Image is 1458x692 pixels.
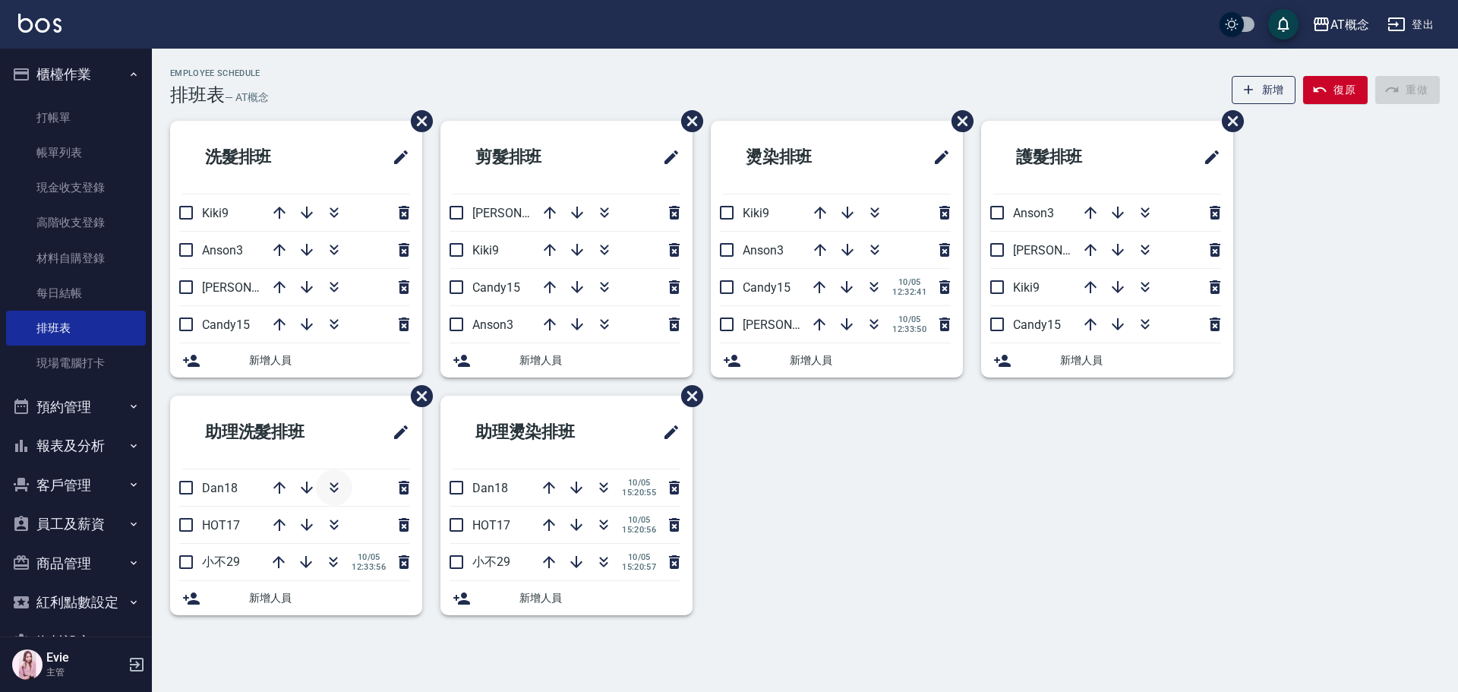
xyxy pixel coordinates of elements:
[6,170,146,205] a: 現金收支登錄
[1013,318,1061,332] span: Candy15
[202,318,250,332] span: Candy15
[892,324,926,334] span: 12:33:50
[1060,352,1221,368] span: 新增人員
[670,99,705,144] span: 刪除班表
[202,280,300,295] span: [PERSON_NAME]2
[202,518,240,532] span: HOT17
[1306,9,1375,40] button: AT概念
[6,544,146,583] button: 商品管理
[6,346,146,381] a: 現場電腦打卡
[1194,139,1221,175] span: 修改班表的標題
[472,481,508,495] span: Dan18
[472,318,513,332] span: Anson3
[981,343,1233,378] div: 新增人員
[399,99,435,144] span: 刪除班表
[940,99,976,144] span: 刪除班表
[519,590,680,606] span: 新增人員
[892,314,926,324] span: 10/05
[1013,280,1040,295] span: Kiki9
[622,552,656,562] span: 10/05
[12,649,43,680] img: Person
[622,515,656,525] span: 10/05
[790,352,951,368] span: 新增人員
[923,139,951,175] span: 修改班表的標題
[743,280,791,295] span: Candy15
[6,135,146,170] a: 帳單列表
[352,562,386,572] span: 12:33:56
[723,130,879,185] h2: 燙染排班
[6,100,146,135] a: 打帳單
[6,426,146,466] button: 報表及分析
[202,206,229,220] span: Kiki9
[1210,99,1246,144] span: 刪除班表
[6,466,146,505] button: 客戶管理
[1013,243,1111,258] span: [PERSON_NAME]2
[892,287,926,297] span: 12:32:41
[1013,206,1054,220] span: Anson3
[622,562,656,572] span: 15:20:57
[202,243,243,258] span: Anson3
[472,243,499,258] span: Kiki9
[653,414,680,450] span: 修改班表的標題
[453,405,625,460] h2: 助理燙染排班
[170,68,269,78] h2: Employee Schedule
[6,583,146,622] button: 紅利點數設定
[1381,11,1440,39] button: 登出
[472,518,510,532] span: HOT17
[6,241,146,276] a: 材料自購登錄
[743,206,769,220] span: Kiki9
[249,352,410,368] span: 新增人員
[1303,76,1368,104] button: 復原
[46,650,124,665] h5: Evie
[653,139,680,175] span: 修改班表的標題
[170,343,422,378] div: 新增人員
[6,276,146,311] a: 每日結帳
[170,84,225,106] h3: 排班表
[440,581,693,615] div: 新增人員
[202,481,238,495] span: Dan18
[6,311,146,346] a: 排班表
[352,552,386,562] span: 10/05
[622,478,656,488] span: 10/05
[225,90,269,106] h6: — AT概念
[1268,9,1299,39] button: save
[622,525,656,535] span: 15:20:56
[182,130,339,185] h2: 洗髮排班
[993,130,1150,185] h2: 護髮排班
[1330,15,1369,34] div: AT概念
[519,352,680,368] span: 新增人員
[472,280,520,295] span: Candy15
[383,139,410,175] span: 修改班表的標題
[249,590,410,606] span: 新增人員
[453,130,609,185] h2: 剪髮排班
[6,55,146,94] button: 櫃檯作業
[892,277,926,287] span: 10/05
[202,555,240,569] span: 小不29
[399,374,435,419] span: 刪除班表
[6,504,146,544] button: 員工及薪資
[440,343,693,378] div: 新增人員
[670,374,705,419] span: 刪除班表
[6,622,146,662] button: 資料設定
[383,414,410,450] span: 修改班表的標題
[170,581,422,615] div: 新增人員
[472,555,510,569] span: 小不29
[1232,76,1296,104] button: 新增
[182,405,355,460] h2: 助理洗髮排班
[743,318,841,332] span: [PERSON_NAME]2
[46,665,124,679] p: 主管
[743,243,784,258] span: Anson3
[6,387,146,427] button: 預約管理
[18,14,62,33] img: Logo
[622,488,656,498] span: 15:20:55
[6,205,146,240] a: 高階收支登錄
[711,343,963,378] div: 新增人員
[472,206,570,220] span: [PERSON_NAME]2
